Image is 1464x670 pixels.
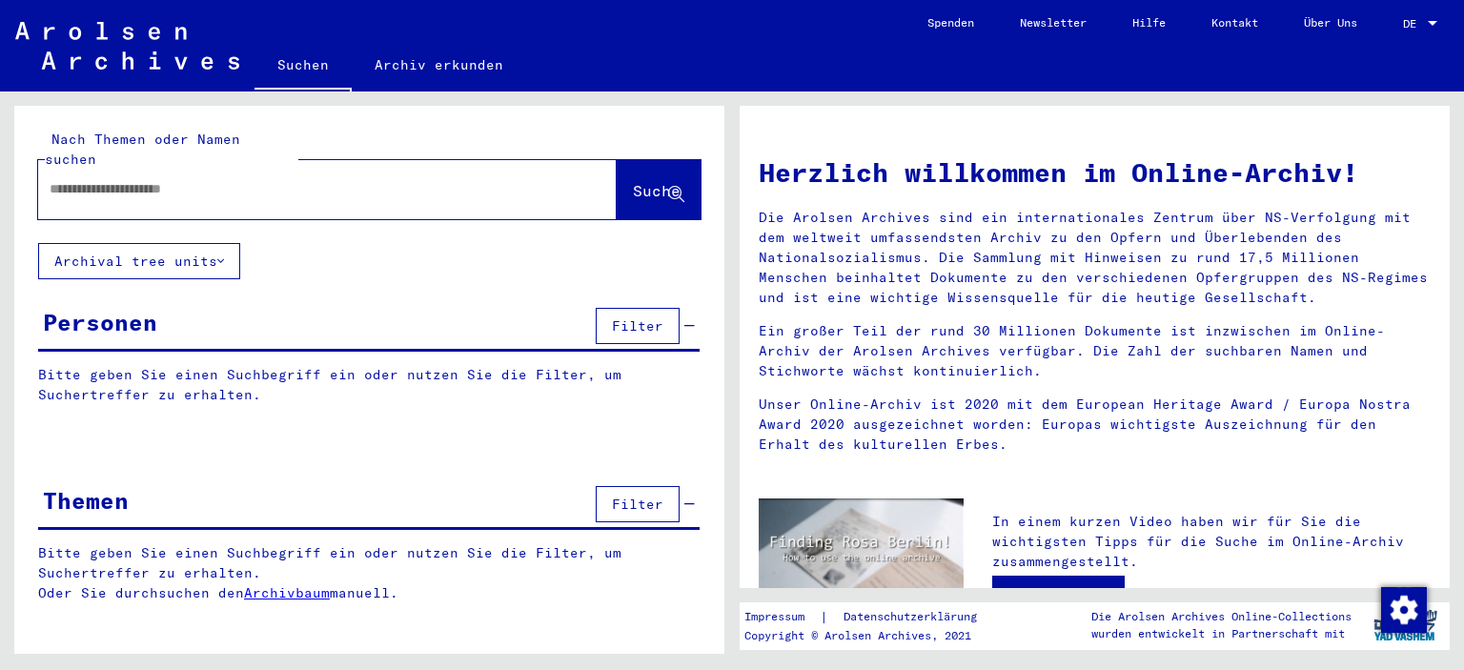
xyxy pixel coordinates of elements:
a: Archiv erkunden [352,42,526,88]
img: video.jpg [759,498,964,610]
p: Ein großer Teil der rund 30 Millionen Dokumente ist inzwischen im Online-Archiv der Arolsen Archi... [759,321,1431,381]
p: wurden entwickelt in Partnerschaft mit [1091,625,1352,642]
p: Bitte geben Sie einen Suchbegriff ein oder nutzen Sie die Filter, um Suchertreffer zu erhalten. O... [38,543,701,603]
a: Suchen [254,42,352,91]
div: Personen [43,305,157,339]
button: Filter [596,486,680,522]
button: Suche [617,160,701,219]
p: Bitte geben Sie einen Suchbegriff ein oder nutzen Sie die Filter, um Suchertreffer zu erhalten. [38,365,700,405]
div: | [744,607,1000,627]
img: Zustimmung ändern [1381,587,1427,633]
span: Filter [612,317,663,335]
mat-label: Nach Themen oder Namen suchen [45,131,240,168]
span: DE [1403,17,1424,30]
span: Filter [612,496,663,513]
p: Unser Online-Archiv ist 2020 mit dem European Heritage Award / Europa Nostra Award 2020 ausgezeic... [759,395,1431,455]
p: Copyright © Arolsen Archives, 2021 [744,627,1000,644]
span: Suche [633,181,681,200]
a: Datenschutzerklärung [828,607,1000,627]
p: Die Arolsen Archives sind ein internationales Zentrum über NS-Verfolgung mit dem weltweit umfasse... [759,208,1431,308]
img: Arolsen_neg.svg [15,22,239,70]
a: Video ansehen [992,576,1125,614]
p: In einem kurzen Video haben wir für Sie die wichtigsten Tipps für die Suche im Online-Archiv zusa... [992,512,1431,572]
div: Themen [43,483,129,518]
img: yv_logo.png [1370,601,1441,649]
h1: Herzlich willkommen im Online-Archiv! [759,152,1431,193]
button: Filter [596,308,680,344]
p: Die Arolsen Archives Online-Collections [1091,608,1352,625]
button: Archival tree units [38,243,240,279]
a: Archivbaum [244,584,330,601]
a: Impressum [744,607,820,627]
